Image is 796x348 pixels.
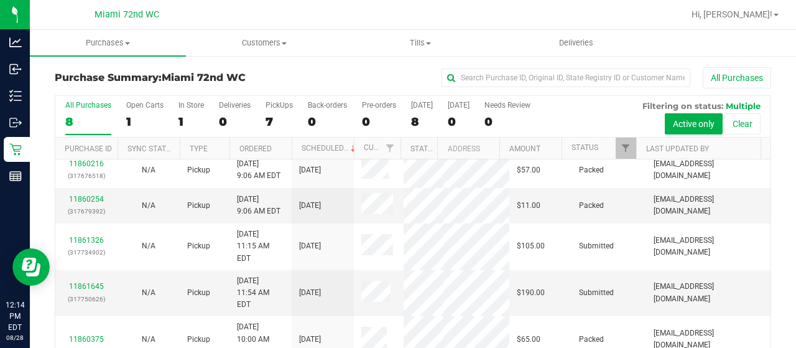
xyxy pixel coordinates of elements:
span: [EMAIL_ADDRESS][DOMAIN_NAME] [654,281,763,304]
button: Active only [665,113,723,134]
span: Packed [579,164,604,176]
a: 11861326 [69,236,104,245]
inline-svg: Inbound [9,63,22,75]
a: 11860375 [69,335,104,344]
span: Purchases [30,37,186,49]
a: Purchases [30,30,186,56]
span: $65.00 [517,334,540,346]
span: Pickup [187,164,210,176]
button: N/A [142,287,155,299]
a: 11860216 [69,159,104,168]
span: Hi, [PERSON_NAME]! [692,9,772,19]
span: Packed [579,200,604,212]
input: Search Purchase ID, Original ID, State Registry ID or Customer Name... [442,68,690,87]
span: $105.00 [517,240,545,252]
span: Pickup [187,334,210,346]
button: N/A [142,334,155,346]
span: [DATE] [299,200,321,212]
span: [DATE] [299,164,321,176]
span: [DATE] 9:06 AM EDT [237,194,280,217]
div: Back-orders [308,101,347,110]
a: 11861645 [69,282,104,291]
span: Deliveries [542,37,610,49]
a: State Registry ID [410,144,476,153]
div: [DATE] [448,101,470,110]
button: N/A [142,200,155,212]
a: Sync Status [127,144,175,153]
div: In Store [178,101,204,110]
span: Miami 72nd WC [95,9,159,20]
span: Not Applicable [142,201,155,210]
div: PickUps [266,101,293,110]
a: Last Updated By [646,144,709,153]
div: 0 [448,115,470,129]
inline-svg: Outbound [9,116,22,129]
p: (317676518) [63,170,110,182]
span: Not Applicable [142,335,155,344]
span: [DATE] [299,334,321,346]
span: [EMAIL_ADDRESS][DOMAIN_NAME] [654,158,763,182]
a: Purchase ID [65,144,112,153]
span: Multiple [726,101,761,111]
a: Customer [364,143,402,152]
a: Amount [509,144,540,153]
a: Customers [186,30,342,56]
a: Type [190,144,208,153]
div: 1 [178,115,204,129]
span: Not Applicable [142,288,155,297]
span: $57.00 [517,164,540,176]
span: Pickup [187,287,210,299]
span: Submitted [579,287,614,299]
div: [DATE] [411,101,433,110]
span: [DATE] 9:06 AM EDT [237,158,280,182]
span: $190.00 [517,287,545,299]
button: All Purchases [703,67,771,88]
a: Tills [342,30,498,56]
div: 0 [362,115,396,129]
span: Filtering on status: [642,101,723,111]
span: [EMAIL_ADDRESS][DOMAIN_NAME] [654,235,763,258]
a: Ordered [239,144,272,153]
span: Tills [343,37,497,49]
button: N/A [142,164,155,176]
div: Open Carts [126,101,164,110]
a: Filter [380,138,400,159]
inline-svg: Reports [9,170,22,182]
th: Address [437,138,499,159]
a: Status [572,143,598,152]
span: [EMAIL_ADDRESS][DOMAIN_NAME] [654,194,763,217]
p: 08/28 [6,333,24,342]
span: Not Applicable [142,166,155,174]
span: [DATE] 11:15 AM EDT [237,228,284,265]
div: Pre-orders [362,101,396,110]
div: 0 [219,115,251,129]
p: (317750626) [63,293,110,305]
span: Packed [579,334,604,346]
h3: Purchase Summary: [55,72,294,83]
button: Clear [724,113,761,134]
div: 7 [266,115,293,129]
span: Pickup [187,240,210,252]
inline-svg: Analytics [9,36,22,49]
div: 8 [65,115,111,129]
span: Pickup [187,200,210,212]
a: Deliveries [498,30,654,56]
div: 8 [411,115,433,129]
span: Submitted [579,240,614,252]
a: Scheduled [302,144,358,153]
p: (317679392) [63,205,110,217]
div: 0 [308,115,347,129]
span: Not Applicable [142,242,155,250]
a: 11860254 [69,195,104,204]
div: 0 [484,115,530,129]
span: [DATE] [299,287,321,299]
inline-svg: Retail [9,143,22,156]
div: 1 [126,115,164,129]
div: Needs Review [484,101,530,110]
span: $11.00 [517,200,540,212]
span: Customers [187,37,341,49]
span: [DATE] 11:54 AM EDT [237,275,284,311]
button: N/A [142,240,155,252]
span: [DATE] [299,240,321,252]
a: Filter [616,138,636,159]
